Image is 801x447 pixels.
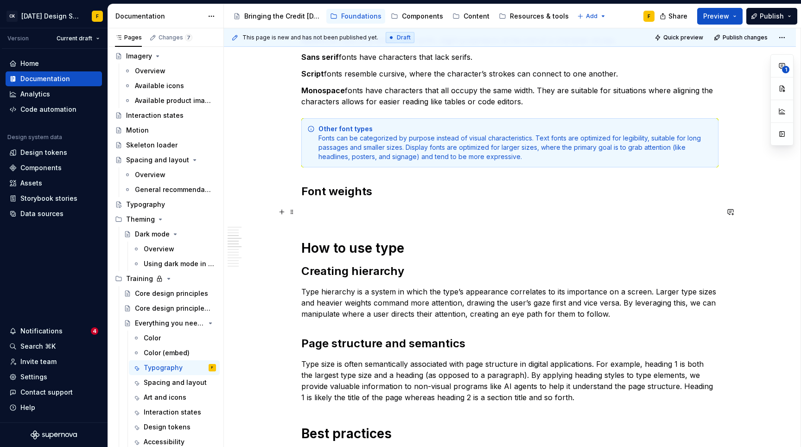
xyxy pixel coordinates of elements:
div: [DATE] Design System [21,12,81,21]
a: Resources & tools [495,9,572,24]
span: 7 [185,34,192,41]
div: Typography [126,200,165,209]
div: Using dark mode in Figma [144,259,214,268]
div: Settings [20,372,47,382]
a: Design tokens [6,145,102,160]
div: Core design principles [135,289,208,298]
a: Bringing the Credit [DATE] brand to life across products [229,9,324,24]
a: Documentation [6,71,102,86]
span: Preview [703,12,729,21]
div: Motion [126,126,149,135]
a: Available icons [120,78,220,93]
div: Interaction states [144,408,201,417]
div: Typography [144,363,183,372]
div: Fonts can be categorized by purpose instead of visual characteristics. Text fonts are optimized f... [318,124,712,161]
h2: Font weights [301,184,718,199]
button: Share [655,8,693,25]
a: Overview [129,242,220,256]
a: Everything you need to know [120,316,220,331]
div: Documentation [20,74,70,83]
div: Overview [135,66,165,76]
div: Accessibility [144,437,184,447]
a: Color (embed) [129,345,220,360]
a: Content [449,9,493,24]
h1: Best practices [301,425,718,442]
div: Color (embed) [144,348,190,358]
a: Available product imagery [120,93,220,108]
a: Overview [120,167,220,182]
p: fonts have characters that all occupy the same width. They are suitable for situations where alig... [301,85,718,107]
a: Core design principles [120,286,220,301]
h2: Page structure and semantics [301,336,718,351]
div: Dark mode [135,230,170,239]
a: Code automation [6,102,102,117]
div: Help [20,403,35,412]
div: Skeleton loader [126,140,178,150]
div: Imagery [126,51,152,61]
div: Art and icons [144,393,186,402]
a: Typography [111,197,220,212]
div: Foundations [341,12,381,21]
div: Content [464,12,489,21]
a: Assets [6,176,102,191]
div: Documentation [115,12,203,21]
a: Imagery [111,49,220,64]
div: CK [6,11,18,22]
div: General recommendations [135,185,211,194]
a: Foundations [326,9,385,24]
a: General recommendations [120,182,220,197]
div: Design tokens [144,422,191,432]
a: Storybook stories [6,191,102,206]
div: F [96,13,99,20]
p: Type hierarchy is a system in which the type’s appearance correlates to its importance on a scree... [301,286,718,319]
div: Core design principles (embed) [135,304,211,313]
a: Settings [6,370,102,384]
div: Spacing and layout [144,378,207,387]
div: Resources & tools [510,12,569,21]
div: Changes [159,34,192,41]
div: Available icons [135,81,184,90]
svg: Supernova Logo [31,430,77,440]
a: Art and icons [129,390,220,405]
span: This page is new and has not been published yet. [242,34,378,41]
div: Contact support [20,388,73,397]
a: TypographyF [129,360,220,375]
a: Motion [111,123,220,138]
strong: Sans serif [301,52,339,62]
strong: Other font types [318,125,373,133]
span: Quick preview [663,34,703,41]
div: Assets [20,179,42,188]
span: Draft [397,34,411,41]
p: fonts resemble cursive, where the character’s strokes can connect to one another. [301,68,718,79]
div: Theming [111,212,220,227]
a: Overview [120,64,220,78]
div: Overview [135,170,165,179]
div: Design system data [7,134,62,141]
a: Analytics [6,87,102,102]
div: Spacing and layout [126,155,189,165]
button: Quick preview [652,31,707,44]
h2: Creating hierarchy [301,264,718,279]
a: Spacing and layout [129,375,220,390]
div: Page tree [229,7,572,26]
div: Version [7,35,29,42]
div: Overview [144,244,174,254]
div: Training [111,271,220,286]
a: Color [129,331,220,345]
a: Interaction states [111,108,220,123]
div: Invite team [20,357,57,366]
div: F [211,363,213,372]
div: Everything you need to know [135,319,205,328]
div: Design tokens [20,148,67,157]
div: Training [126,274,153,283]
button: Publish changes [711,31,772,44]
a: Components [387,9,447,24]
div: Analytics [20,89,50,99]
strong: Script [301,69,324,78]
span: Publish changes [723,34,768,41]
span: Current draft [57,35,92,42]
a: Using dark mode in Figma [129,256,220,271]
div: Notifications [20,326,63,336]
button: Publish [746,8,797,25]
div: Data sources [20,209,64,218]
